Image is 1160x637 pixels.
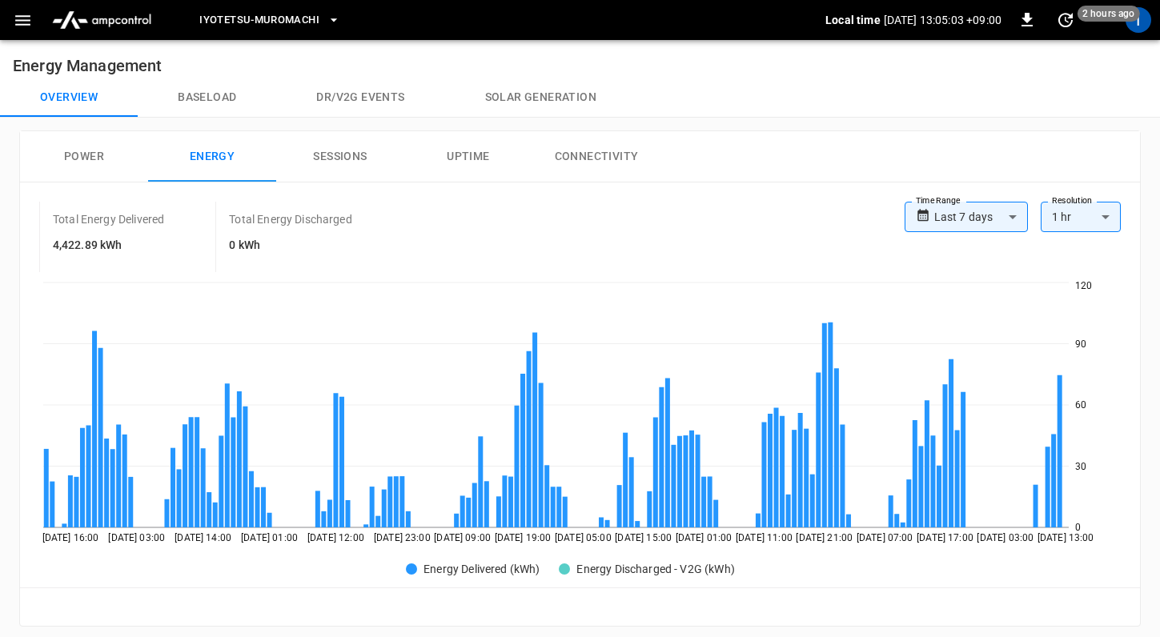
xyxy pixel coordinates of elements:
tspan: 120 [1075,280,1092,291]
tspan: [DATE] 01:00 [241,532,298,543]
button: Sessions [276,131,404,182]
img: ampcontrol.io logo [46,5,158,35]
p: [DATE] 13:05:03 +09:00 [884,12,1001,28]
tspan: 30 [1075,461,1086,472]
tspan: [DATE] 19:00 [495,532,552,543]
p: Total Energy Discharged [229,211,351,227]
tspan: [DATE] 13:00 [1038,532,1094,543]
tspan: [DATE] 03:00 [977,532,1034,543]
button: Dr/V2G events [276,78,444,117]
tspan: [DATE] 03:00 [108,532,165,543]
div: 1 hr [1041,202,1121,232]
button: Uptime [404,131,532,182]
tspan: [DATE] 23:00 [374,532,431,543]
span: Iyotetsu-Muromachi [199,11,319,30]
tspan: 0 [1075,522,1081,533]
button: Energy [148,131,276,182]
tspan: [DATE] 12:00 [307,532,364,543]
tspan: [DATE] 05:00 [555,532,612,543]
tspan: [DATE] 07:00 [857,532,913,543]
span: Energy Delivered (kWh) [423,561,540,577]
label: Resolution [1052,194,1092,207]
tspan: [DATE] 15:00 [615,532,672,543]
h6: 0 kWh [229,237,351,254]
button: Solar generation [445,78,636,117]
tspan: 90 [1075,339,1086,350]
button: set refresh interval [1053,7,1078,33]
tspan: [DATE] 17:00 [917,532,973,543]
tspan: 60 [1075,399,1086,411]
p: Local time [825,12,881,28]
tspan: [DATE] 14:00 [175,532,231,543]
button: Connectivity [532,131,660,182]
tspan: [DATE] 01:00 [676,532,733,543]
tspan: [DATE] 21:00 [796,532,853,543]
span: Energy Discharged - V2G (kWh) [576,561,734,577]
tspan: [DATE] 16:00 [42,532,99,543]
tspan: [DATE] 11:00 [736,532,793,543]
p: Total Energy Delivered [53,211,164,227]
div: profile-icon [1126,7,1151,33]
button: Iyotetsu-Muromachi [193,5,347,36]
tspan: [DATE] 09:00 [434,532,491,543]
h6: 4,422.89 kWh [53,237,164,254]
button: Baseload [138,78,276,117]
span: 2 hours ago [1078,6,1140,22]
button: Power [20,131,148,182]
label: Time Range [916,194,961,207]
div: Last 7 days [934,202,1028,232]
